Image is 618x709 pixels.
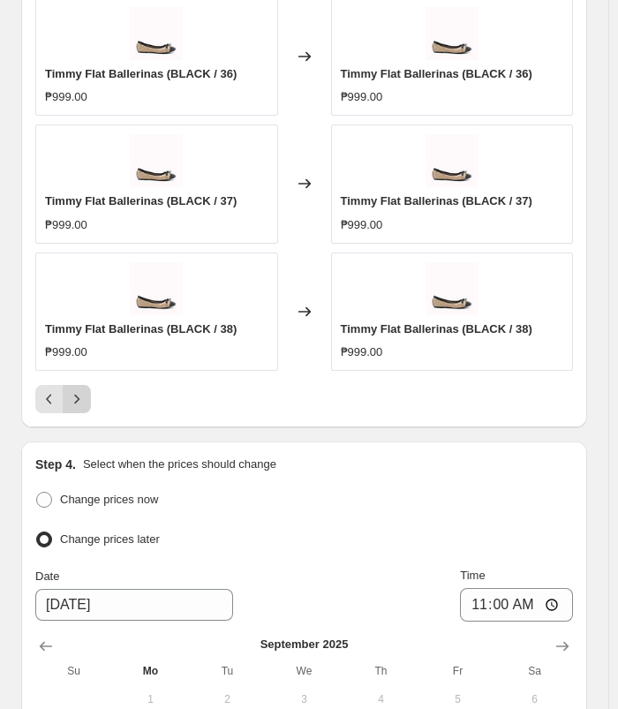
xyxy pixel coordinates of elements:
[503,692,566,706] span: 6
[45,194,237,207] span: Timmy Flat Ballerinas (BLACK / 37)
[273,692,335,706] span: 3
[503,664,566,678] span: Sa
[273,664,335,678] span: We
[426,7,479,60] img: Timmy_Beige_1_03bd5fc2-c959-4431-a3f3-1383d62e1f29_80x.jpg
[35,569,59,583] span: Date
[35,385,91,413] nav: Pagination
[45,322,237,336] span: Timmy Flat Ballerinas (BLACK / 38)
[35,456,76,473] h2: Step 4.
[130,7,183,60] img: Timmy_Beige_1_03bd5fc2-c959-4431-a3f3-1383d62e1f29_80x.jpg
[35,385,64,413] button: Previous
[426,262,479,315] img: Timmy_Beige_1_03bd5fc2-c959-4431-a3f3-1383d62e1f29_80x.jpg
[60,532,160,546] span: Change prices later
[112,657,189,685] th: Monday
[341,343,383,361] div: ₱999.00
[130,262,183,315] img: Timmy_Beige_1_03bd5fc2-c959-4431-a3f3-1383d62e1f29_80x.jpg
[35,657,112,685] th: Sunday
[63,385,91,413] button: Next
[350,664,412,678] span: Th
[426,664,489,678] span: Fr
[350,692,412,706] span: 4
[341,216,383,234] div: ₱999.00
[341,322,532,336] span: Timmy Flat Ballerinas (BLACK / 38)
[45,88,87,106] div: ₱999.00
[343,657,419,685] th: Thursday
[460,588,573,622] input: 12:00
[426,134,479,187] img: Timmy_Beige_1_03bd5fc2-c959-4431-a3f3-1383d62e1f29_80x.jpg
[266,657,343,685] th: Wednesday
[460,569,485,582] span: Time
[45,67,237,80] span: Timmy Flat Ballerinas (BLACK / 36)
[119,692,182,706] span: 1
[426,692,489,706] span: 5
[45,343,87,361] div: ₱999.00
[341,194,532,207] span: Timmy Flat Ballerinas (BLACK / 37)
[419,657,496,685] th: Friday
[130,134,183,187] img: Timmy_Beige_1_03bd5fc2-c959-4431-a3f3-1383d62e1f29_80x.jpg
[35,589,233,621] input: 9/29/2025
[60,493,158,506] span: Change prices now
[341,88,383,106] div: ₱999.00
[42,664,105,678] span: Su
[119,664,182,678] span: Mo
[496,657,573,685] th: Saturday
[548,632,577,660] button: Show next month, October 2025
[45,216,87,234] div: ₱999.00
[196,664,259,678] span: Tu
[189,657,266,685] th: Tuesday
[32,632,60,660] button: Show previous month, August 2025
[196,692,259,706] span: 2
[83,456,276,473] p: Select when the prices should change
[341,67,532,80] span: Timmy Flat Ballerinas (BLACK / 36)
